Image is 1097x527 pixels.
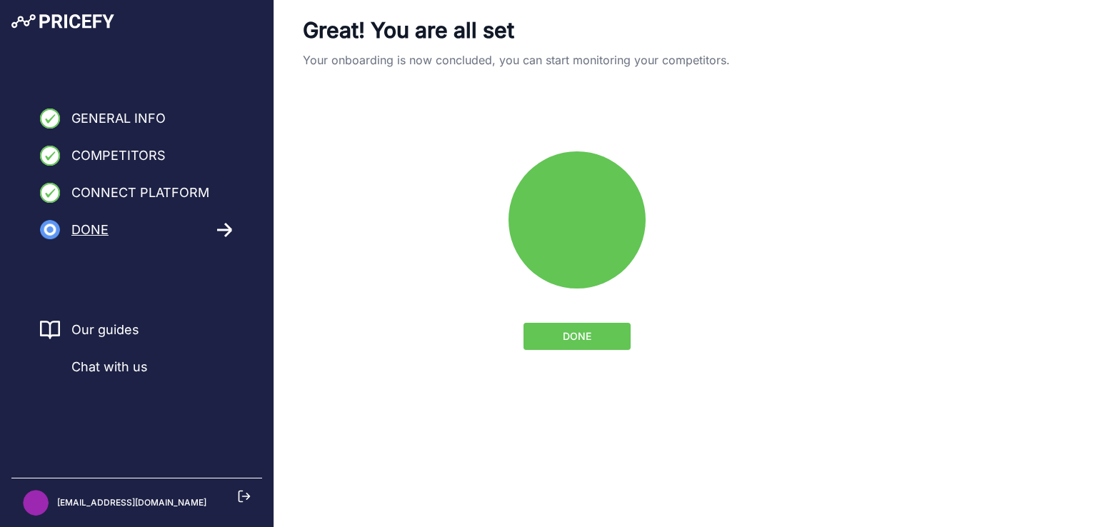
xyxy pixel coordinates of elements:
[71,183,209,203] span: Connect Platform
[71,146,166,166] span: Competitors
[71,109,166,129] span: General Info
[11,14,114,29] img: Pricefy Logo
[303,51,851,69] p: Your onboarding is now concluded, you can start monitoring your competitors.
[71,357,148,377] span: Chat with us
[71,220,109,240] span: Done
[524,323,631,350] button: DONE
[71,320,139,340] a: Our guides
[563,329,591,343] span: DONE
[40,357,148,377] a: Chat with us
[57,497,206,508] p: [EMAIL_ADDRESS][DOMAIN_NAME]
[303,17,851,43] p: Great! You are all set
